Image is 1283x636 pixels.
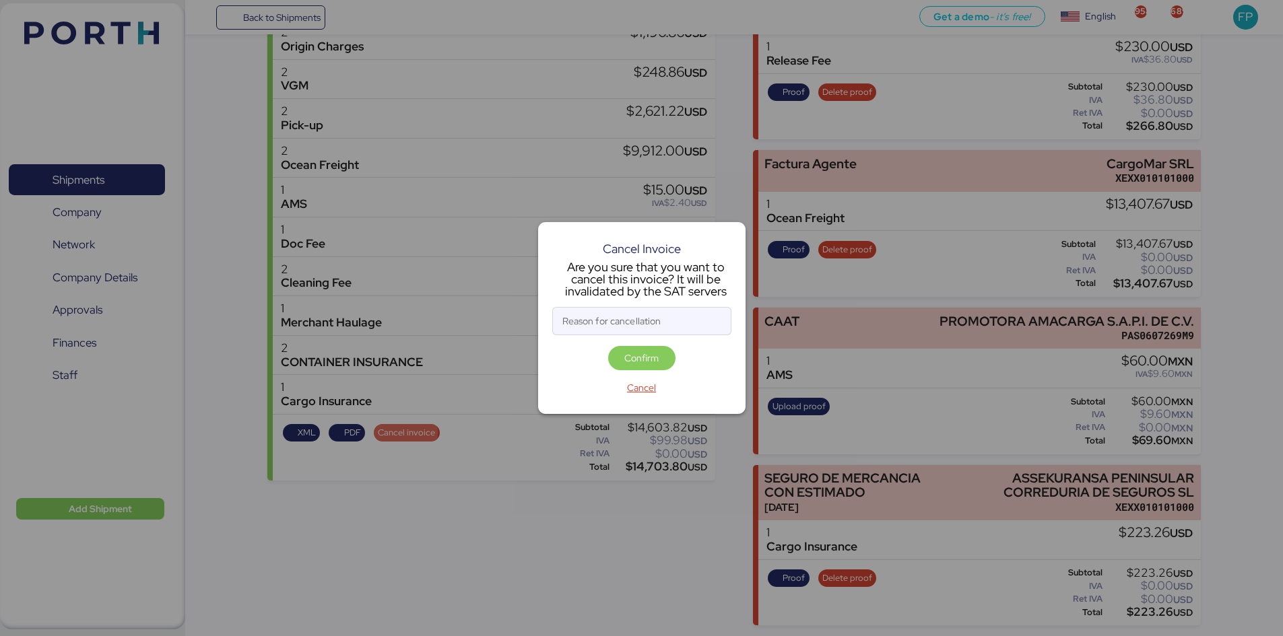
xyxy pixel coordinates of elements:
[553,308,731,334] input: Reason for cancellation
[627,380,656,396] span: Cancel
[624,350,659,366] span: Confirm
[552,243,731,255] div: Cancel Invoice
[561,261,731,297] div: Are you sure that you want to cancel this invoice? It will be invalidated by the SAT servers
[608,376,676,400] button: Cancel
[608,346,676,370] button: Confirm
